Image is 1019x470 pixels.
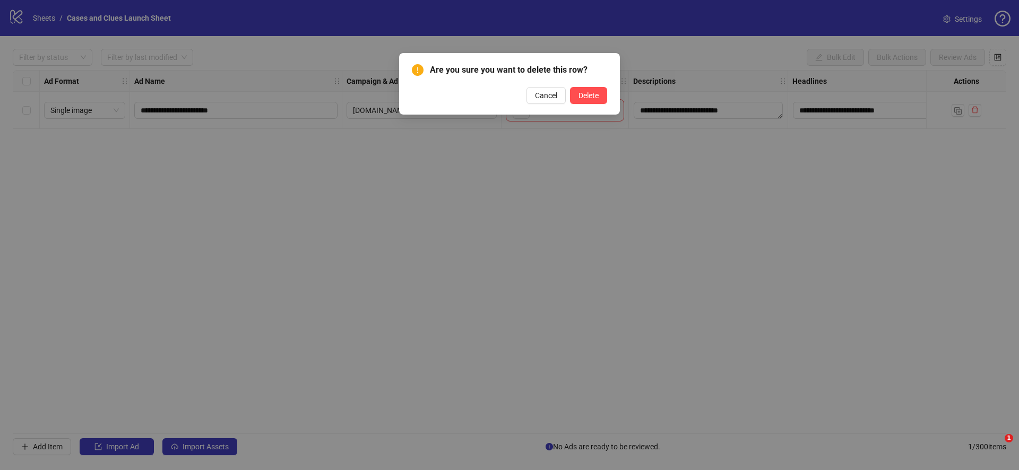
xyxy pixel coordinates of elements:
button: Delete [570,87,607,104]
span: exclamation-circle [412,64,424,76]
span: Delete [578,91,599,100]
button: Cancel [526,87,566,104]
span: 1 [1005,434,1013,442]
span: Are you sure you want to delete this row? [430,64,607,76]
span: Cancel [535,91,557,100]
iframe: Intercom live chat [983,434,1008,459]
